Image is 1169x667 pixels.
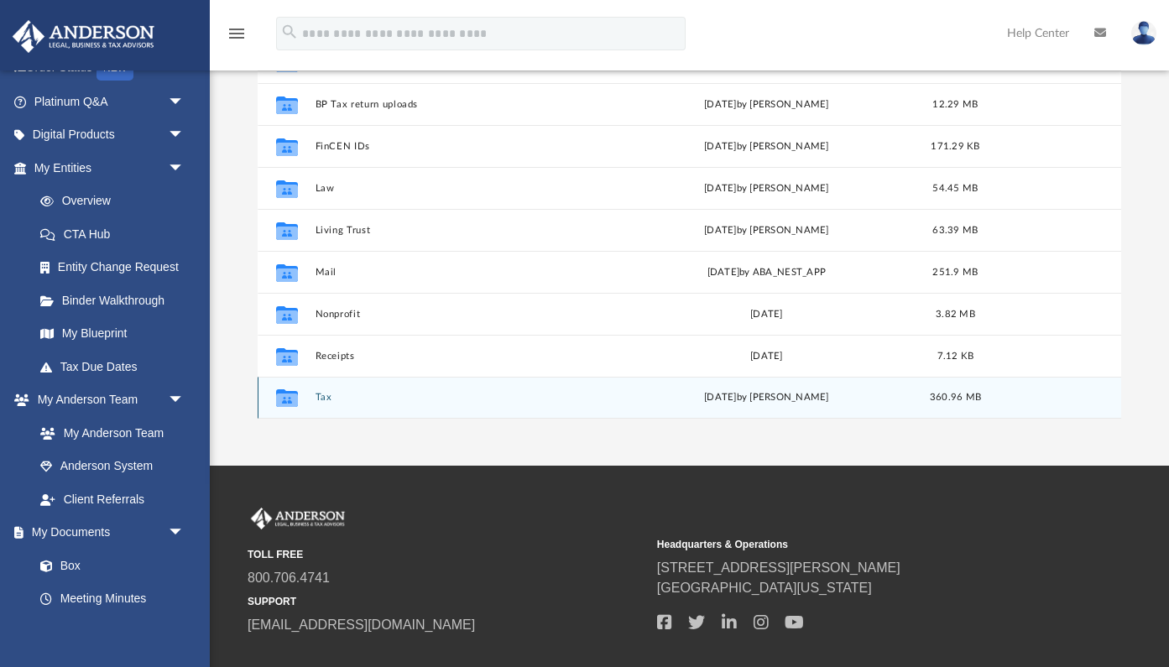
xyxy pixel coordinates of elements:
img: Anderson Advisors Platinum Portal [8,20,159,53]
div: [DATE] by [PERSON_NAME] [618,97,915,112]
button: Receipts [316,351,612,362]
div: [DATE] by ABA_NEST_APP [618,265,915,280]
a: My Documentsarrow_drop_down [12,516,201,550]
button: FinCEN IDs [316,141,612,152]
div: grid [258,71,1121,419]
a: Entity Change Request [23,251,210,284]
a: 800.706.4741 [248,571,330,585]
a: My Entitiesarrow_drop_down [12,151,210,185]
span: arrow_drop_down [168,118,201,153]
img: Anderson Advisors Platinum Portal [248,508,348,529]
small: SUPPORT [248,594,645,609]
a: My Anderson Teamarrow_drop_down [12,383,201,417]
div: [DATE] [618,349,915,364]
i: menu [227,23,247,44]
a: My Blueprint [23,317,201,351]
a: Digital Productsarrow_drop_down [12,118,210,152]
div: [DATE] by [PERSON_NAME] [618,223,915,238]
button: Mail [316,267,612,278]
a: Platinum Q&Aarrow_drop_down [12,85,210,118]
button: BP Tax return uploads [316,99,612,110]
a: Box [23,549,193,582]
a: Anderson System [23,450,201,483]
span: 7.12 KB [937,352,974,361]
button: Living Trust [316,225,612,236]
div: [DATE] by [PERSON_NAME] [618,181,915,196]
a: [STREET_ADDRESS][PERSON_NAME] [657,560,900,575]
a: My Anderson Team [23,416,193,450]
i: search [280,23,299,41]
a: Meeting Minutes [23,582,201,616]
img: User Pic [1131,21,1156,45]
div: [DATE] by [PERSON_NAME] [618,139,915,154]
span: 3.82 MB [936,310,975,319]
button: Law [316,183,612,194]
small: Headquarters & Operations [657,537,1055,552]
span: arrow_drop_down [168,85,201,119]
a: Client Referrals [23,482,201,516]
span: 63.39 MB [933,226,979,235]
div: [DATE] [618,307,915,322]
div: [DATE] by [PERSON_NAME] [618,390,915,405]
span: 251.9 MB [933,268,979,277]
span: 12.29 MB [933,100,979,109]
span: 54.45 MB [933,184,979,193]
span: 171.29 KB [931,142,979,151]
span: arrow_drop_down [168,151,201,185]
a: Binder Walkthrough [23,284,210,317]
button: Nonprofit [316,309,612,320]
span: arrow_drop_down [168,383,201,418]
a: Overview [23,185,210,218]
small: TOLL FREE [248,547,645,562]
a: Tax Due Dates [23,350,210,383]
a: [EMAIL_ADDRESS][DOMAIN_NAME] [248,617,475,632]
a: CTA Hub [23,217,210,251]
a: menu [227,32,247,44]
button: Tax [316,393,612,404]
span: arrow_drop_down [168,516,201,550]
a: [GEOGRAPHIC_DATA][US_STATE] [657,581,872,595]
span: 360.96 MB [930,393,981,402]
